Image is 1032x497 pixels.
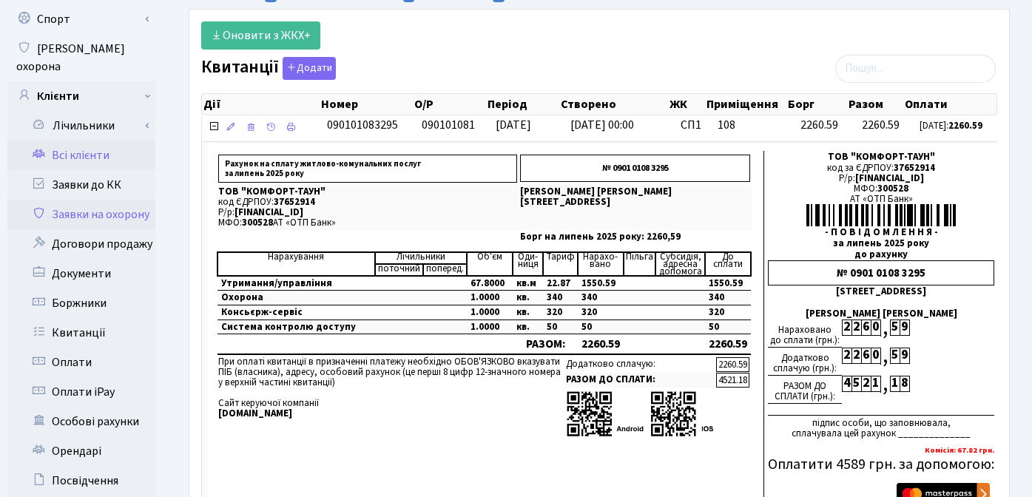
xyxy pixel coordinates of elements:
[520,155,750,182] p: № 0901 0108 3295
[768,376,842,404] div: РАЗОМ ДО СПЛАТИ (грн.):
[513,252,543,276] td: Оди- ниця
[242,216,273,229] span: 300528
[847,94,904,115] th: Разом
[496,117,531,133] span: [DATE]
[786,94,847,115] th: Борг
[705,319,751,334] td: 50
[903,94,996,115] th: Оплати
[543,305,578,320] td: 320
[880,319,890,337] div: ,
[880,348,890,365] div: ,
[543,276,578,291] td: 22.87
[851,376,861,392] div: 5
[705,252,751,276] td: До cплати
[800,117,838,133] span: 2260.59
[467,319,513,334] td: 1.0000
[486,94,559,115] th: Період
[218,197,517,207] p: код ЄДРПОУ:
[513,291,543,305] td: кв.
[218,155,517,183] p: Рахунок на сплату житлово-комунальних послуг за липень 2025 року
[768,348,842,376] div: Додатково сплачую (грн.):
[768,286,994,297] div: [STREET_ADDRESS]
[578,319,624,334] td: 50
[7,466,155,496] a: Посвідчення
[7,407,155,436] a: Особові рахунки
[624,252,655,276] td: Пільга
[716,357,749,372] td: 2260.59
[217,319,375,334] td: Система контролю доступу
[543,319,578,334] td: 50
[705,291,751,305] td: 340
[842,319,851,336] div: 2
[880,376,890,393] div: ,
[578,276,624,291] td: 1550.59
[7,318,155,348] a: Квитанції
[201,21,320,50] a: Оновити з ЖКХ+
[217,252,375,276] td: Нарахування
[705,305,751,320] td: 320
[768,152,994,162] div: ТОВ "КОМФОРТ-ТАУН"
[705,276,751,291] td: 1550.59
[768,183,994,194] div: МФО:
[7,348,155,377] a: Оплати
[413,94,486,115] th: О/Р
[218,187,517,197] p: ТОВ "КОМФОРТ-ТАУН"
[513,276,543,291] td: кв.м
[871,319,880,336] div: 0
[716,373,749,388] td: 4521.18
[513,305,543,320] td: кв.
[7,170,155,200] a: Заявки до КК
[578,305,624,320] td: 320
[900,348,909,364] div: 9
[890,319,900,336] div: 5
[217,305,375,320] td: Консьєрж-сервіс
[7,34,155,81] a: [PERSON_NAME] охорона
[861,319,871,336] div: 6
[768,238,994,248] div: за липень 2025 року
[559,94,669,115] th: Створено
[655,252,705,276] td: Субсидія, адресна допомога
[920,119,982,132] small: [DATE]:
[7,4,155,34] a: Спорт
[768,249,994,260] div: до рахунку
[520,187,750,197] p: [PERSON_NAME] [PERSON_NAME]
[467,276,513,291] td: 67.8000
[564,357,715,372] td: Додатково сплачую:
[217,276,375,291] td: Утримання/управління
[851,319,861,336] div: 2
[279,54,336,80] a: Додати
[375,252,467,264] td: Лічильники
[861,376,871,392] div: 2
[851,348,861,364] div: 2
[578,334,624,355] td: 2260.59
[274,195,315,209] span: 37652914
[566,390,714,438] img: apps-qrcodes.png
[320,94,413,115] th: Номер
[520,232,750,242] p: Борг на липень 2025 року: 2260,59
[564,373,715,388] td: РАЗОМ ДО СПЛАТИ:
[855,172,924,185] span: [FINANCIAL_ID]
[768,308,994,319] div: [PERSON_NAME] [PERSON_NAME]
[835,55,996,83] input: Пошук...
[513,334,578,355] td: РАЗОМ:
[422,117,475,133] span: 090101081
[7,288,155,318] a: Боржники
[668,94,704,115] th: ЖК
[681,117,706,134] span: СП1
[7,259,155,288] a: Документи
[201,57,336,80] label: Квитанції
[423,264,467,276] td: поперед.
[467,291,513,305] td: 1.0000
[202,94,320,115] th: Дії
[861,348,871,364] div: 6
[900,376,909,392] div: 8
[570,117,634,133] span: [DATE] 00:00
[513,319,543,334] td: кв.
[520,197,750,207] p: [STREET_ADDRESS]
[217,355,562,442] td: При оплаті квитанції в призначенні платежу необхідно ОБОВ'ЯЗКОВО вказувати ПІБ (власника), адресу...
[217,291,375,305] td: Охорона
[768,319,842,348] div: Нараховано до сплати (грн.):
[7,81,155,111] a: Клієнти
[7,229,155,259] a: Договори продажу
[768,173,994,183] div: Р/р:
